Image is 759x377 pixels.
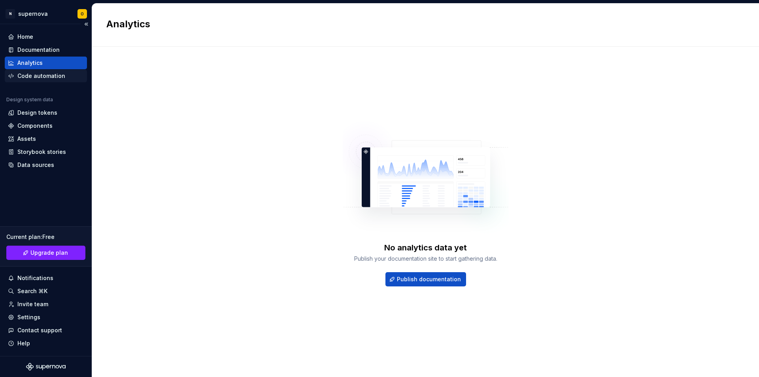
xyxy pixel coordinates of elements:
[384,242,467,253] div: No analytics data yet
[81,19,92,30] button: Collapse sidebar
[5,311,87,324] a: Settings
[385,272,466,286] button: Publish documentation
[5,285,87,297] button: Search ⌘K
[6,97,53,103] div: Design system data
[5,159,87,171] a: Data sources
[5,337,87,350] button: Help
[17,313,40,321] div: Settings
[17,287,47,295] div: Search ⌘K
[5,324,87,337] button: Contact support
[17,59,43,67] div: Analytics
[17,33,33,41] div: Home
[2,5,90,22] button: NsupernovaO
[17,339,30,347] div: Help
[17,46,60,54] div: Documentation
[6,246,85,260] a: Upgrade plan
[17,135,36,143] div: Assets
[17,326,62,334] div: Contact support
[81,11,84,17] div: O
[5,119,87,132] a: Components
[17,148,66,156] div: Storybook stories
[106,18,735,30] h2: Analytics
[18,10,48,18] div: supernova
[6,9,15,19] div: N
[5,272,87,284] button: Notifications
[5,44,87,56] a: Documentation
[5,146,87,158] a: Storybook stories
[17,274,53,282] div: Notifications
[5,30,87,43] a: Home
[17,109,57,117] div: Design tokens
[17,300,48,308] div: Invite team
[5,57,87,69] a: Analytics
[397,275,461,283] span: Publish documentation
[17,122,53,130] div: Components
[26,363,66,371] svg: Supernova Logo
[5,133,87,145] a: Assets
[5,106,87,119] a: Design tokens
[6,233,85,241] div: Current plan : Free
[30,249,68,257] span: Upgrade plan
[5,70,87,82] a: Code automation
[17,161,54,169] div: Data sources
[17,72,65,80] div: Code automation
[5,298,87,311] a: Invite team
[354,255,497,263] div: Publish your documentation site to start gathering data.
